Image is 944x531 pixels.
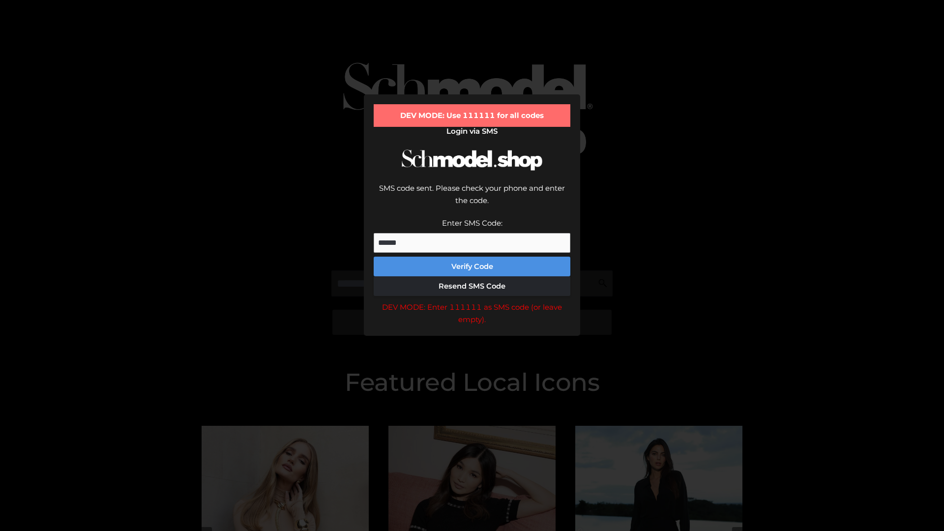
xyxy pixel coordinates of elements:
div: DEV MODE: Enter 111111 as SMS code (or leave empty). [374,301,570,326]
label: Enter SMS Code: [442,218,502,228]
button: Verify Code [374,257,570,276]
button: Resend SMS Code [374,276,570,296]
img: Schmodel Logo [398,141,546,179]
div: SMS code sent. Please check your phone and enter the code. [374,182,570,217]
h2: Login via SMS [374,127,570,136]
div: DEV MODE: Use 111111 for all codes [374,104,570,127]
